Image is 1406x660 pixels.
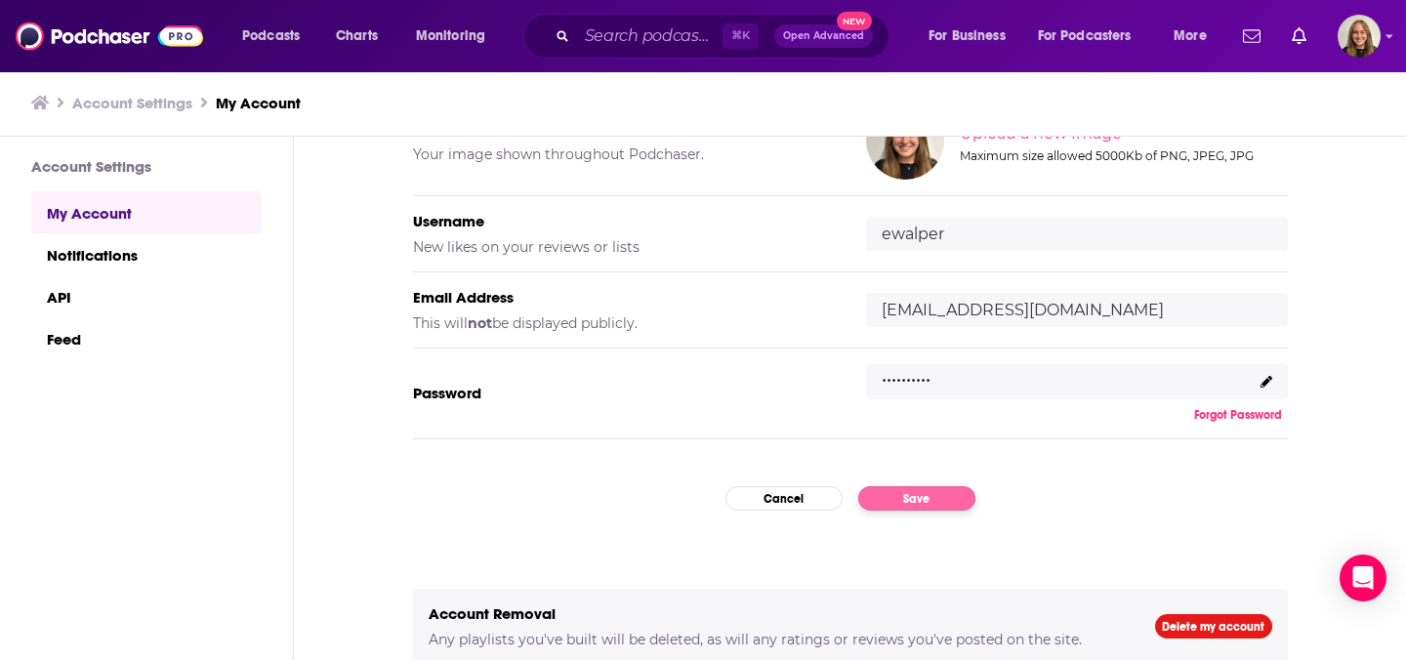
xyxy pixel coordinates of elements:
[413,212,835,230] h5: Username
[723,23,759,49] span: ⌘ K
[242,22,300,50] span: Podcasts
[774,24,873,48] button: Open AdvancedNew
[1188,407,1288,423] button: Forgot Password
[31,275,262,317] a: API
[216,94,301,112] a: My Account
[413,384,835,402] h5: Password
[1338,15,1381,58] img: User Profile
[31,157,262,176] h3: Account Settings
[429,604,1124,623] h5: Account Removal
[402,21,511,52] button: open menu
[1155,614,1272,639] a: Delete my account
[468,314,492,332] b: not
[413,288,835,307] h5: Email Address
[416,22,485,50] span: Monitoring
[858,486,975,511] button: Save
[1174,22,1207,50] span: More
[783,31,864,41] span: Open Advanced
[1160,21,1231,52] button: open menu
[725,486,843,511] button: Cancel
[1038,22,1132,50] span: For Podcasters
[1338,15,1381,58] span: Logged in as ewalper
[866,293,1288,327] input: email
[1284,20,1314,53] a: Show notifications dropdown
[413,314,835,332] h5: This will be displayed publicly.
[837,12,872,30] span: New
[413,238,835,256] h5: New likes on your reviews or lists
[542,14,908,59] div: Search podcasts, credits, & more...
[866,102,944,180] img: Your profile image
[16,18,203,55] img: Podchaser - Follow, Share and Rate Podcasts
[323,21,390,52] a: Charts
[929,22,1006,50] span: For Business
[1025,21,1160,52] button: open menu
[915,21,1030,52] button: open menu
[429,631,1124,648] h5: Any playlists you've built will be deleted, as will any ratings or reviews you've posted on the s...
[882,359,930,388] p: ..........
[31,317,262,359] a: Feed
[228,21,325,52] button: open menu
[1235,20,1268,53] a: Show notifications dropdown
[1338,15,1381,58] button: Show profile menu
[72,94,192,112] a: Account Settings
[336,22,378,50] span: Charts
[31,191,262,233] a: My Account
[577,21,723,52] input: Search podcasts, credits, & more...
[866,217,1288,251] input: username
[960,148,1284,163] div: Maximum size allowed 5000Kb of PNG, JPEG, JPG
[31,233,262,275] a: Notifications
[413,145,835,163] h5: Your image shown throughout Podchaser.
[1340,555,1386,601] div: Open Intercom Messenger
